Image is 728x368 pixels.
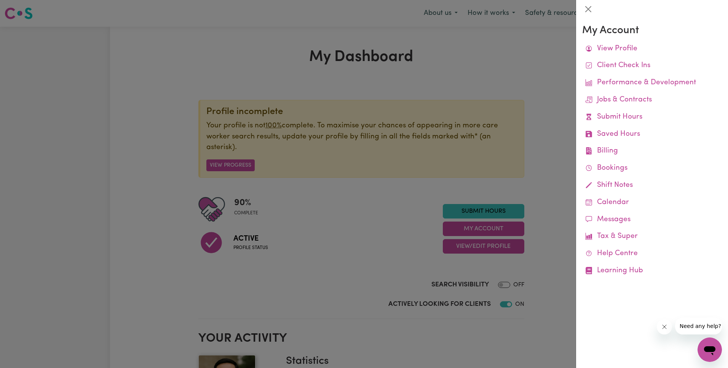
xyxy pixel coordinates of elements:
a: Learning Hub [582,262,722,280]
h3: My Account [582,24,722,37]
iframe: Button to launch messaging window [698,337,722,362]
iframe: Close message [657,319,672,334]
a: Shift Notes [582,177,722,194]
a: Saved Hours [582,126,722,143]
a: Jobs & Contracts [582,92,722,109]
a: Submit Hours [582,109,722,126]
a: Performance & Development [582,74,722,92]
iframe: Message from company [675,318,722,334]
button: Close [582,3,594,15]
a: Tax & Super [582,228,722,245]
a: Bookings [582,160,722,177]
a: View Profile [582,40,722,58]
a: Client Check Ins [582,57,722,74]
a: Messages [582,211,722,228]
a: Calendar [582,194,722,211]
a: Billing [582,143,722,160]
a: Help Centre [582,245,722,262]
